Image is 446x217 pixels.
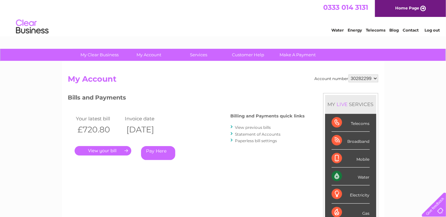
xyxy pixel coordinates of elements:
td: Invoice date [123,114,172,123]
a: Statement of Accounts [235,132,281,137]
img: logo.png [16,17,49,37]
a: . [75,146,131,156]
div: Mobile [332,150,370,168]
div: Clear Business is a trading name of Verastar Limited (registered in [GEOGRAPHIC_DATA] No. 3667643... [69,4,377,32]
a: 0333 014 3131 [323,3,368,11]
div: Water [332,168,370,185]
a: Energy [348,28,362,33]
div: LIVE [336,101,349,107]
a: Log out [424,28,440,33]
div: Telecoms [332,114,370,132]
a: Customer Help [221,49,275,61]
h3: Bills and Payments [68,93,305,104]
a: Contact [403,28,419,33]
a: Telecoms [366,28,385,33]
th: [DATE] [123,123,172,136]
a: My Account [122,49,176,61]
div: Account number [315,75,378,82]
a: View previous bills [235,125,271,130]
div: MY SERVICES [325,95,376,114]
td: Your latest bill [75,114,123,123]
h4: Billing and Payments quick links [231,114,305,118]
div: Electricity [332,185,370,203]
a: Water [331,28,344,33]
a: Pay Here [141,146,175,160]
h2: My Account [68,75,378,87]
a: Blog [389,28,399,33]
a: Paperless bill settings [235,138,277,143]
th: £720.80 [75,123,123,136]
a: Make A Payment [271,49,324,61]
a: My Clear Business [73,49,126,61]
a: Services [172,49,225,61]
div: Broadband [332,132,370,150]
